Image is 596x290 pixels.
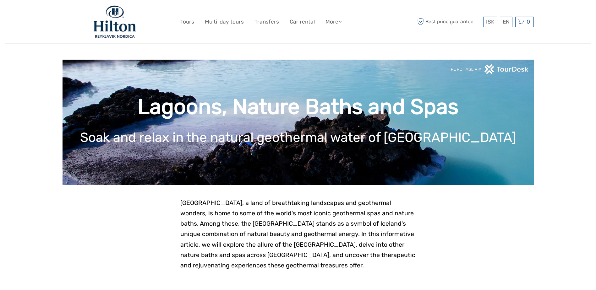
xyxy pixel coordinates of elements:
a: Transfers [254,17,279,26]
h1: Lagoons, Nature Baths and Spas [72,94,524,120]
a: Multi-day tours [205,17,244,26]
span: [GEOGRAPHIC_DATA], a land of breathtaking landscapes and geothermal wonders, is home to some of t... [180,199,415,269]
span: ISK [486,19,494,25]
img: PurchaseViaTourDeskwhite.png [451,64,529,74]
h1: Soak and relax in the natural geothermal water of [GEOGRAPHIC_DATA] [72,130,524,145]
span: Best price guarantee [416,17,482,27]
a: Car rental [290,17,315,26]
img: 519-0c07e0f4-2ff7-4495-bd95-0c7731b35968_logo_big.jpg [93,5,137,39]
a: Tours [180,17,194,26]
a: More [325,17,342,26]
div: EN [500,17,512,27]
span: 0 [526,19,531,25]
